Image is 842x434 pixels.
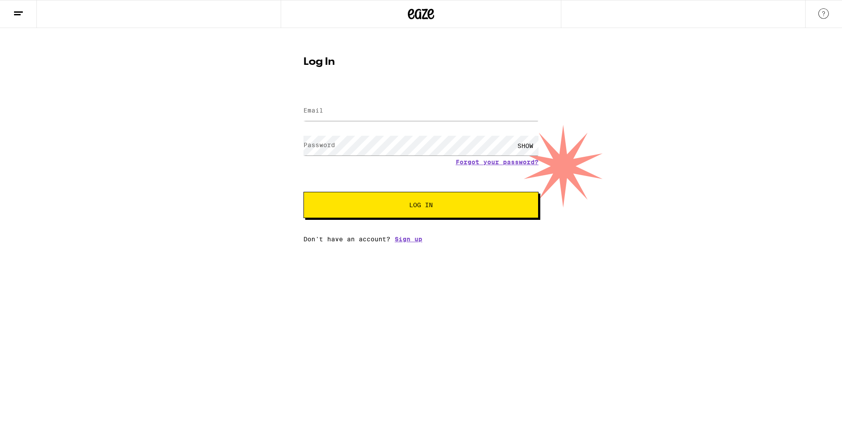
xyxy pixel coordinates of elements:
[303,141,335,148] label: Password
[303,192,539,218] button: Log In
[409,202,433,208] span: Log In
[512,136,539,155] div: SHOW
[303,101,539,121] input: Email
[395,236,422,243] a: Sign up
[303,57,539,67] h1: Log In
[303,107,323,114] label: Email
[303,236,539,243] div: Don't have an account?
[456,159,539,166] a: Forgot your password?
